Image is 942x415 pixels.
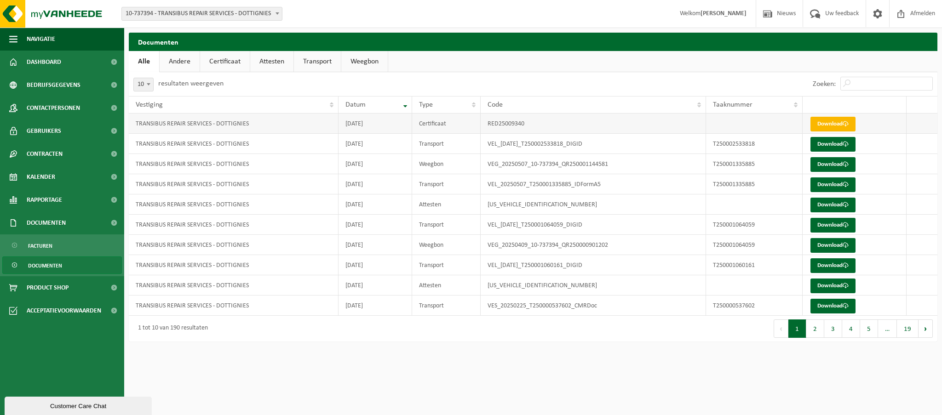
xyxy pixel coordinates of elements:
td: [DATE] [339,154,412,174]
td: TRANSIBUS REPAIR SERVICES - DOTTIGNIES [129,194,339,215]
td: T250001335885 [706,174,802,194]
span: Datum [345,101,366,108]
span: Documenten [27,211,66,234]
span: 10-737394 - TRANSIBUS REPAIR SERVICES - DOTTIGNIES [121,7,282,21]
div: 1 tot 10 van 190 resultaten [133,320,208,337]
a: Download [810,157,856,172]
span: Navigatie [27,28,55,51]
td: VEL_20250507_T250001335885_IDFormA5 [481,174,706,194]
td: T250001064059 [706,235,802,255]
td: [US_VEHICLE_IDENTIFICATION_NUMBER] [481,194,706,215]
td: T250001335885 [706,154,802,174]
td: VEL_[DATE]_T250002533818_DIGID [481,134,706,154]
button: 2 [806,319,824,338]
td: TRANSIBUS REPAIR SERVICES - DOTTIGNIES [129,235,339,255]
td: VEG_20250409_10-737394_QR250000901202 [481,235,706,255]
td: T250001064059 [706,215,802,235]
td: RED25009340 [481,114,706,134]
span: 10 [134,78,153,91]
td: VEG_20250507_10-737394_QR250001144581 [481,154,706,174]
span: Product Shop [27,276,69,299]
td: [DATE] [339,114,412,134]
span: Kalender [27,165,55,188]
span: Dashboard [27,51,61,74]
td: Attesten [412,275,480,296]
td: Transport [412,134,480,154]
span: Bedrijfsgegevens [27,74,80,97]
td: Transport [412,296,480,316]
a: Download [810,218,856,233]
span: 10 [133,78,154,91]
td: [DATE] [339,255,412,275]
td: TRANSIBUS REPAIR SERVICES - DOTTIGNIES [129,134,339,154]
a: Download [810,137,856,152]
td: TRANSIBUS REPAIR SERVICES - DOTTIGNIES [129,275,339,296]
button: 5 [860,319,878,338]
a: Certificaat [200,51,250,72]
button: 19 [897,319,919,338]
span: Facturen [28,237,52,255]
td: VEL_[DATE]_T250001064059_DIGID [481,215,706,235]
td: Transport [412,174,480,194]
span: Acceptatievoorwaarden [27,299,101,322]
span: Vestiging [136,101,163,108]
a: Download [810,198,856,212]
td: Certificaat [412,114,480,134]
td: [DATE] [339,296,412,316]
td: Weegbon [412,235,480,255]
td: VES_20250225_T250000537602_CMRDoc [481,296,706,316]
a: Download [810,279,856,293]
span: Documenten [28,257,62,274]
td: TRANSIBUS REPAIR SERVICES - DOTTIGNIES [129,174,339,194]
td: T250002533818 [706,134,802,154]
h2: Documenten [129,33,937,51]
td: [US_VEHICLE_IDENTIFICATION_NUMBER] [481,275,706,296]
span: … [878,319,897,338]
span: Gebruikers [27,119,61,142]
td: TRANSIBUS REPAIR SERVICES - DOTTIGNIES [129,255,339,275]
span: Rapportage [27,188,62,211]
td: Attesten [412,194,480,215]
td: Weegbon [412,154,480,174]
button: 1 [788,319,806,338]
td: Transport [412,215,480,235]
span: Contactpersonen [27,97,80,119]
a: Download [810,258,856,273]
a: Download [810,238,856,253]
a: Alle [129,51,159,72]
span: Contracten [27,142,63,165]
button: 3 [824,319,842,338]
a: Attesten [250,51,293,72]
button: Previous [774,319,788,338]
td: [DATE] [339,235,412,255]
a: Facturen [2,237,122,254]
td: [DATE] [339,174,412,194]
span: 10-737394 - TRANSIBUS REPAIR SERVICES - DOTTIGNIES [122,7,282,20]
td: T250000537602 [706,296,802,316]
a: Andere [160,51,200,72]
button: Next [919,319,933,338]
label: resultaten weergeven [158,80,224,87]
a: Download [810,177,856,192]
td: T250001060161 [706,255,802,275]
td: TRANSIBUS REPAIR SERVICES - DOTTIGNIES [129,296,339,316]
td: [DATE] [339,275,412,296]
td: [DATE] [339,215,412,235]
td: TRANSIBUS REPAIR SERVICES - DOTTIGNIES [129,215,339,235]
span: Taaknummer [713,101,752,108]
strong: [PERSON_NAME] [701,10,747,17]
td: [DATE] [339,194,412,215]
a: Weegbon [341,51,388,72]
td: [DATE] [339,134,412,154]
a: Download [810,117,856,131]
td: VEL_[DATE]_T250001060161_DIGID [481,255,706,275]
span: Type [419,101,433,108]
button: 4 [842,319,860,338]
a: Documenten [2,256,122,274]
a: Download [810,299,856,313]
span: Code [488,101,503,108]
td: Transport [412,255,480,275]
a: Transport [294,51,341,72]
label: Zoeken: [813,80,836,88]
